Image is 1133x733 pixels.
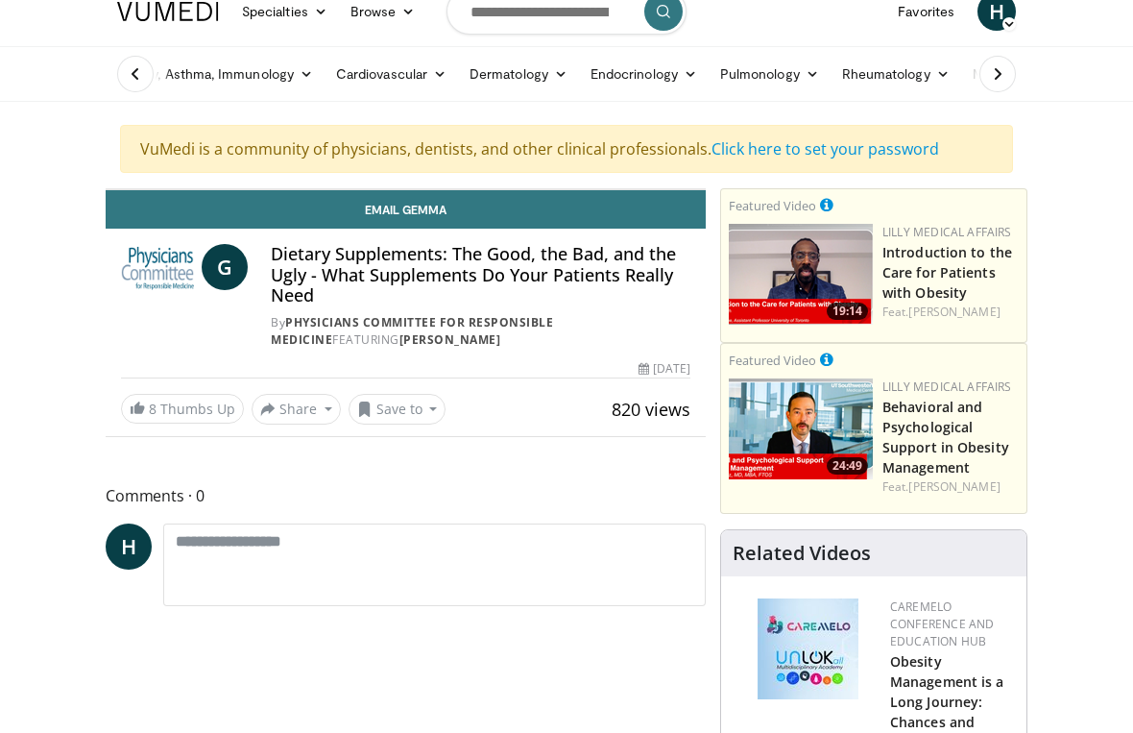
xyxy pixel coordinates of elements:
img: VuMedi Logo [117,2,219,21]
a: Email Gemma [106,190,706,229]
a: Cardiovascular [325,55,458,93]
img: 45df64a9-a6de-482c-8a90-ada250f7980c.png.150x105_q85_autocrop_double_scale_upscale_version-0.2.jpg [758,599,858,699]
a: Lilly Medical Affairs [882,224,1012,240]
h4: Dietary Supplements: The Good, the Bad, and the Ugly - What Supplements Do Your Patients Really Need [271,244,690,306]
a: 19:14 [729,224,873,325]
span: Comments 0 [106,483,706,508]
span: 24:49 [827,457,868,475]
button: Share [252,394,341,425]
span: 8 [149,400,157,418]
div: [DATE] [639,360,690,378]
a: 24:49 [729,379,873,479]
span: 820 views [612,398,690,421]
a: Behavioral and Psychological Support in Obesity Management [882,398,1009,476]
a: Click here to set your password [711,138,939,159]
img: Physicians Committee for Responsible Medicine [121,244,194,290]
div: VuMedi is a community of physicians, dentists, and other clinical professionals. [120,125,1013,173]
a: H [106,524,152,570]
a: 8 Thumbs Up [121,394,244,424]
a: Pulmonology [709,55,831,93]
a: [PERSON_NAME] [908,304,1000,320]
a: Allergy, Asthma, Immunology [106,55,325,93]
a: Physicians Committee for Responsible Medicine [271,314,553,348]
button: Save to [349,394,446,425]
a: Lilly Medical Affairs [882,379,1012,395]
h4: Related Videos [733,542,871,565]
div: By FEATURING [271,314,690,349]
a: Dermatology [458,55,579,93]
a: Introduction to the Care for Patients with Obesity [882,243,1012,302]
div: Feat. [882,478,1019,496]
a: Endocrinology [579,55,709,93]
small: Featured Video [729,197,816,214]
a: [PERSON_NAME] [399,331,501,348]
a: G [202,244,248,290]
img: ba3304f6-7838-4e41-9c0f-2e31ebde6754.png.150x105_q85_crop-smart_upscale.png [729,379,873,479]
a: Rheumatology [831,55,961,93]
a: [PERSON_NAME] [908,478,1000,495]
img: acc2e291-ced4-4dd5-b17b-d06994da28f3.png.150x105_q85_crop-smart_upscale.png [729,224,873,325]
a: CaReMeLO Conference and Education Hub [890,599,994,649]
div: Feat. [882,304,1019,321]
small: Featured Video [729,352,816,369]
span: 19:14 [827,303,868,320]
